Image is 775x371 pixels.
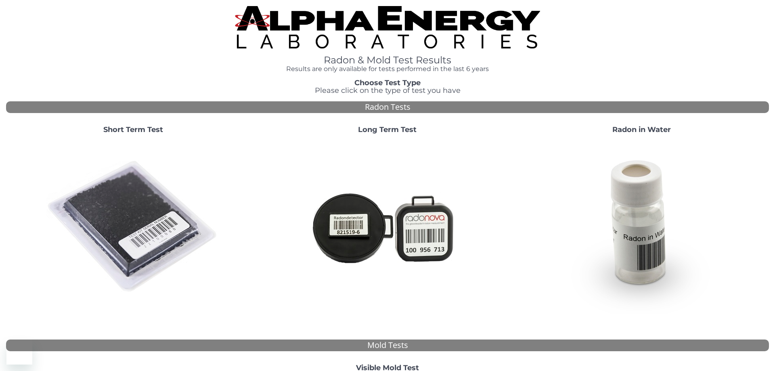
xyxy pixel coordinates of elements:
h1: Radon & Mold Test Results [235,55,540,65]
div: Radon Tests [6,101,769,113]
img: TightCrop.jpg [235,6,540,48]
strong: Radon in Water [612,125,671,134]
strong: Short Term Test [103,125,163,134]
img: ShortTerm.jpg [46,140,220,314]
strong: Long Term Test [358,125,417,134]
iframe: Button to launch messaging window [6,339,32,365]
div: Mold Tests [6,340,769,351]
img: Radtrak2vsRadtrak3.jpg [301,140,474,314]
span: Please click on the type of test you have [315,86,461,95]
img: RadoninWater.jpg [555,140,729,314]
h4: Results are only available for tests performed in the last 6 years [235,65,540,73]
strong: Choose Test Type [354,78,421,87]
